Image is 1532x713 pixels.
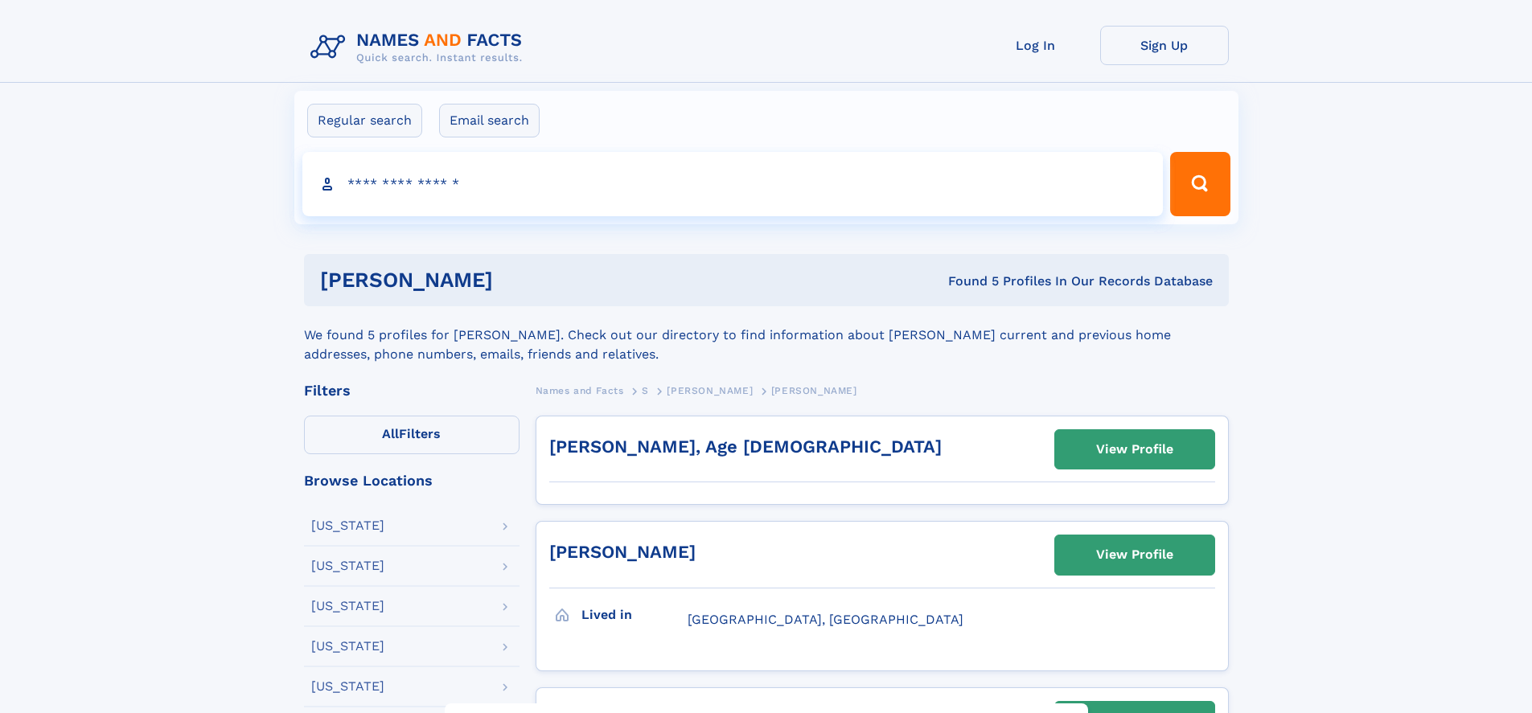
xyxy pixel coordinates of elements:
[549,436,942,457] a: [PERSON_NAME], Age [DEMOGRAPHIC_DATA]
[1055,535,1214,574] a: View Profile
[304,416,520,454] label: Filters
[307,104,422,137] label: Regular search
[667,380,753,400] a: [PERSON_NAME]
[320,270,721,290] h1: [PERSON_NAME]
[1100,26,1229,65] a: Sign Up
[771,385,857,396] span: [PERSON_NAME]
[1055,430,1214,469] a: View Profile
[721,272,1213,290] div: Found 5 Profiles In Our Records Database
[304,383,520,398] div: Filters
[1096,431,1173,468] div: View Profile
[1096,536,1173,573] div: View Profile
[642,380,649,400] a: S
[1170,152,1230,216] button: Search Button
[311,559,384,572] div: [US_STATE]
[688,612,963,627] span: [GEOGRAPHIC_DATA], [GEOGRAPHIC_DATA]
[304,26,536,69] img: Logo Names and Facts
[642,385,649,396] span: S
[667,385,753,396] span: [PERSON_NAME]
[971,26,1100,65] a: Log In
[304,306,1229,364] div: We found 5 profiles for [PERSON_NAME]. Check out our directory to find information about [PERSON_...
[304,473,520,488] div: Browse Locations
[439,104,540,137] label: Email search
[311,519,384,532] div: [US_STATE]
[302,152,1164,216] input: search input
[536,380,624,400] a: Names and Facts
[311,680,384,693] div: [US_STATE]
[549,542,696,562] a: [PERSON_NAME]
[311,640,384,653] div: [US_STATE]
[382,426,399,441] span: All
[311,600,384,613] div: [US_STATE]
[581,601,688,629] h3: Lived in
